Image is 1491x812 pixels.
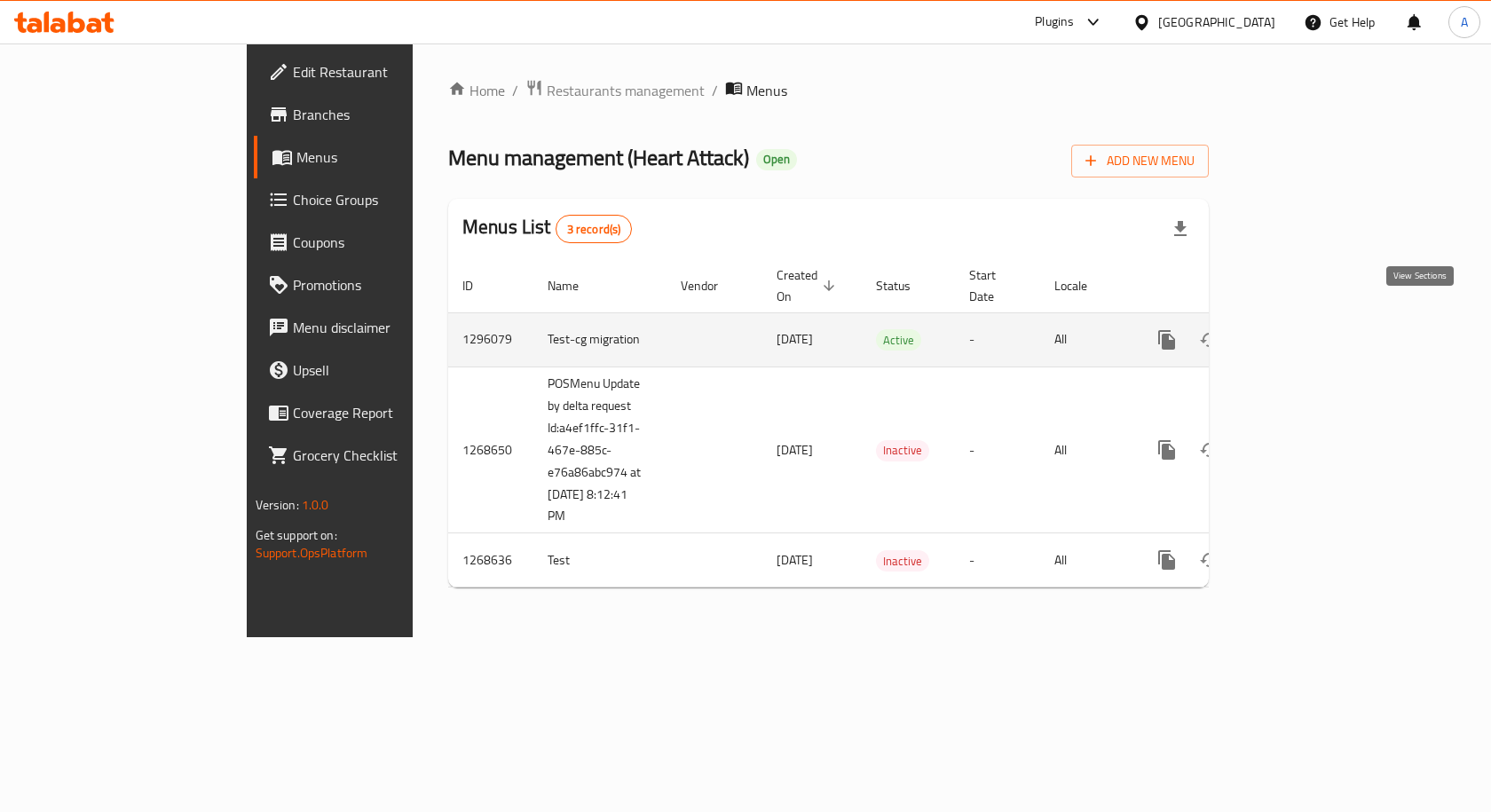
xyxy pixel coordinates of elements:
[254,349,496,391] a: Upsell
[254,306,496,349] a: Menu disclaimer
[777,264,840,307] span: Created On
[293,274,482,296] span: Promotions
[533,367,667,533] td: POSMenu Update by delta request Id:a4ef1ffc-31f1-467e-885c-e76a86abc974 at [DATE] 8:12:41 PM
[256,524,337,547] span: Get support on:
[254,391,496,434] a: Coverage Report
[254,434,496,477] a: Grocery Checklist
[1188,319,1231,361] button: Change Status
[876,440,929,461] span: Inactive
[256,541,368,564] a: Support.OpsPlatform
[1085,150,1195,172] span: Add New Menu
[556,215,633,243] div: Total records count
[548,275,602,296] span: Name
[293,317,482,338] span: Menu disclaimer
[462,214,632,243] h2: Menus List
[254,93,496,136] a: Branches
[1159,208,1202,250] div: Export file
[1146,429,1188,471] button: more
[547,80,705,101] span: Restaurants management
[293,359,482,381] span: Upsell
[777,327,813,351] span: [DATE]
[876,275,934,296] span: Status
[254,221,496,264] a: Coupons
[293,445,482,466] span: Grocery Checklist
[254,178,496,221] a: Choice Groups
[302,493,329,516] span: 1.0.0
[955,367,1040,533] td: -
[254,136,496,178] a: Menus
[1461,12,1468,32] span: A
[681,275,741,296] span: Vendor
[296,146,482,168] span: Menus
[525,79,705,102] a: Restaurants management
[533,533,667,587] td: Test
[777,438,813,461] span: [DATE]
[254,51,496,93] a: Edit Restaurant
[556,221,632,238] span: 3 record(s)
[876,330,921,351] span: Active
[969,264,1019,307] span: Start Date
[1158,12,1275,32] div: [GEOGRAPHIC_DATA]
[876,550,929,572] div: Inactive
[448,138,749,177] span: Menu management ( Heart Attack )
[955,312,1040,367] td: -
[448,79,1209,102] nav: breadcrumb
[1188,429,1231,471] button: Change Status
[1040,533,1132,587] td: All
[777,548,813,572] span: [DATE]
[876,440,929,461] div: Inactive
[293,189,482,210] span: Choice Groups
[462,275,496,296] span: ID
[256,493,299,516] span: Version:
[746,80,787,101] span: Menus
[876,551,929,572] span: Inactive
[1132,259,1330,313] th: Actions
[756,152,797,167] span: Open
[1040,367,1132,533] td: All
[1054,275,1110,296] span: Locale
[756,149,797,170] div: Open
[1188,539,1231,581] button: Change Status
[448,259,1330,588] table: enhanced table
[293,104,482,125] span: Branches
[293,61,482,83] span: Edit Restaurant
[1035,12,1074,33] div: Plugins
[254,264,496,306] a: Promotions
[293,232,482,253] span: Coupons
[955,533,1040,587] td: -
[512,80,518,101] li: /
[712,80,718,101] li: /
[1040,312,1132,367] td: All
[1146,319,1188,361] button: more
[533,312,667,367] td: Test-cg migration
[293,402,482,423] span: Coverage Report
[1071,145,1209,177] button: Add New Menu
[1146,539,1188,581] button: more
[876,329,921,351] div: Active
